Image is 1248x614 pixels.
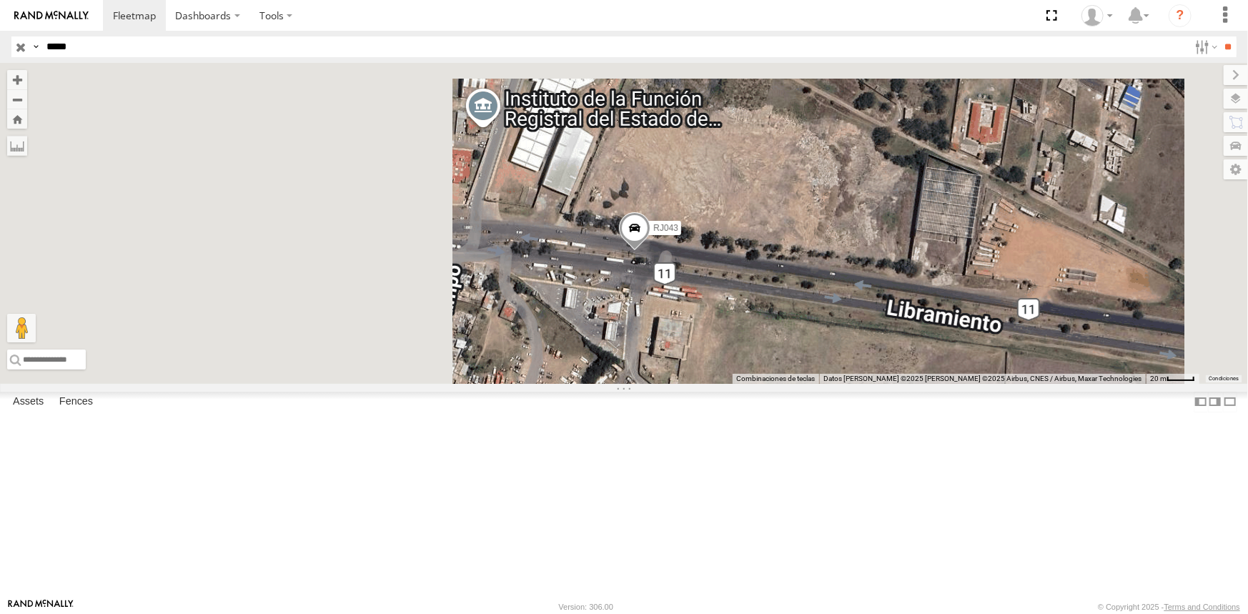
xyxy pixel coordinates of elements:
img: rand-logo.svg [14,11,89,21]
button: Zoom in [7,70,27,89]
button: Zoom out [7,89,27,109]
label: Fences [52,392,100,412]
i: ? [1169,4,1192,27]
label: Measure [7,136,27,156]
div: Reynaldo Alvarado [1076,5,1118,26]
a: Condiciones (se abre en una nueva pestaña) [1209,376,1239,382]
label: Dock Summary Table to the Left [1194,392,1208,412]
span: Datos [PERSON_NAME] ©2025 [PERSON_NAME] ©2025 Airbus, CNES / Airbus, Maxar Technologies [823,375,1141,382]
a: Visit our Website [8,600,74,614]
label: Hide Summary Table [1223,392,1237,412]
span: RJ043 [653,223,678,233]
label: Dock Summary Table to the Right [1208,392,1222,412]
label: Search Filter Options [1189,36,1220,57]
button: Combinaciones de teclas [736,374,815,384]
label: Search Query [30,36,41,57]
div: Version: 306.00 [559,603,613,611]
a: Terms and Conditions [1164,603,1240,611]
label: Assets [6,392,51,412]
div: © Copyright 2025 - [1098,603,1240,611]
label: Map Settings [1224,159,1248,179]
button: Escala del mapa: 20 m por 36 píxeles [1146,374,1199,384]
button: Arrastra el hombrecito naranja al mapa para abrir Street View [7,314,36,342]
button: Zoom Home [7,109,27,129]
span: 20 m [1150,375,1167,382]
